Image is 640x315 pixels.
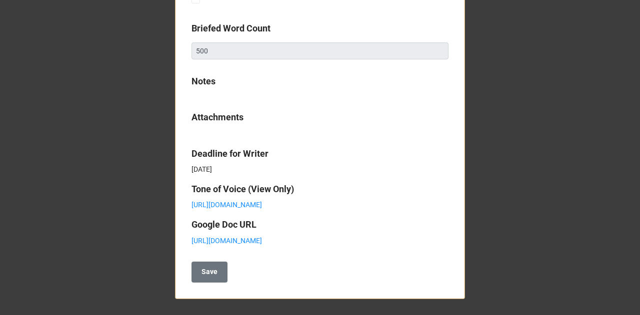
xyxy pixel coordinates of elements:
button: Save [191,262,227,283]
p: [DATE] [191,164,448,174]
a: [URL][DOMAIN_NAME] [191,201,262,209]
b: Tone of Voice (View Only) [191,184,294,194]
label: Attachments [191,110,243,124]
label: Notes [191,74,215,88]
b: Save [201,267,217,277]
b: Google Doc URL [191,219,256,230]
b: Deadline for Writer [191,148,268,159]
a: [URL][DOMAIN_NAME] [191,237,262,245]
label: Briefed Word Count [191,21,270,35]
